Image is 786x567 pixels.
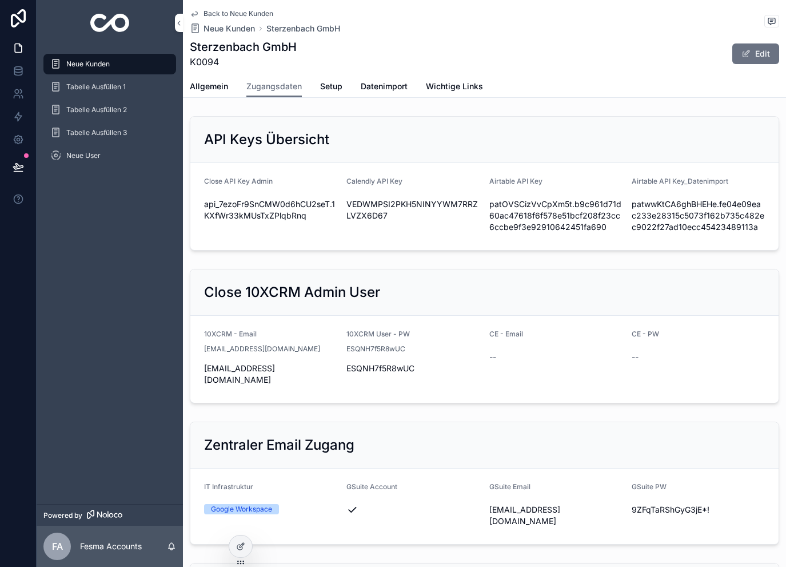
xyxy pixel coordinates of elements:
a: Datenimport [361,76,408,99]
span: Powered by [43,511,82,520]
a: Allgemein [190,76,228,99]
span: Datenimport [361,81,408,92]
a: Neue Kunden [43,54,176,74]
span: CE - PW [632,330,659,338]
span: ESQNH7f5R8wUC [346,363,480,374]
span: Tabelle Ausfüllen 1 [66,82,126,92]
span: ESQNH7f5R8wUC [346,344,405,354]
span: GSuite Email [489,482,530,491]
span: Airtable API Key [489,177,542,185]
span: 10XCRM User - PW [346,330,410,338]
a: Tabelle Ausfüllen 3 [43,122,176,143]
span: Tabelle Ausfüllen 2 [66,105,127,114]
span: Neue Kunden [204,23,255,34]
span: K0094 [190,55,297,69]
span: Wichtige Links [426,81,483,92]
span: Neue Kunden [66,60,110,69]
span: Calendly API Key [346,177,402,185]
span: [EMAIL_ADDRESS][DOMAIN_NAME] [204,363,337,386]
a: Tabelle Ausfüllen 1 [43,77,176,97]
h1: Sterzenbach GmbH [190,39,297,55]
span: 9ZFqTaRShGyG3jE*! [632,504,765,516]
span: [EMAIL_ADDRESS][DOMAIN_NAME] [204,344,320,354]
h2: Close 10XCRM Admin User [204,283,380,302]
a: Back to Neue Kunden [190,9,273,18]
p: Fesma Accounts [80,541,142,552]
span: patwwKtCA6ghBHEHe.fe04e09eac233e28315c5073f162b735c482ec9022f27ad10ecc45423489113a [632,199,765,233]
span: GSuite PW [632,482,667,491]
a: Powered by [37,505,183,526]
a: Neue Kunden [190,23,255,34]
span: -- [489,351,496,363]
span: [EMAIL_ADDRESS][DOMAIN_NAME] [489,504,623,527]
span: CE - Email [489,330,523,338]
span: Zugangsdaten [246,81,302,92]
span: VEDWMPSI2PKH5NINYYWM7RRZLVZX6D67 [346,199,480,221]
a: Setup [320,76,342,99]
div: scrollable content [37,46,183,181]
h2: API Keys Übersicht [204,130,329,149]
span: GSuite Account [346,482,397,491]
button: Edit [732,43,779,64]
a: Tabelle Ausfüllen 2 [43,100,176,120]
span: Tabelle Ausfüllen 3 [66,128,127,137]
span: Back to Neue Kunden [204,9,273,18]
span: FA [52,540,63,553]
span: Setup [320,81,342,92]
span: Neue User [66,151,101,160]
span: IT Infrastruktur [204,482,253,491]
a: Neue User [43,145,176,166]
img: App logo [90,14,130,32]
span: Close API Key Admin [204,177,273,185]
span: 10XCRM - Email [204,330,257,338]
a: Sterzenbach GmbH [266,23,340,34]
span: Allgemein [190,81,228,92]
div: Google Workspace [211,504,272,514]
span: patOVSCizVvCpXm5t.b9c961d71d60ac47618f6f578e51bcf208f23cc6ccbe9f3e92910642451fa690 [489,199,623,233]
span: Airtable API Key_Datenimport [632,177,728,185]
a: Zugangsdaten [246,76,302,98]
span: api_7ezoFr9SnCMW0d6hCU2seT.1KXfWr33kMUsTxZPlqbRnq [204,199,337,221]
span: -- [632,351,639,363]
h2: Zentraler Email Zugang [204,436,354,454]
a: Wichtige Links [426,76,483,99]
